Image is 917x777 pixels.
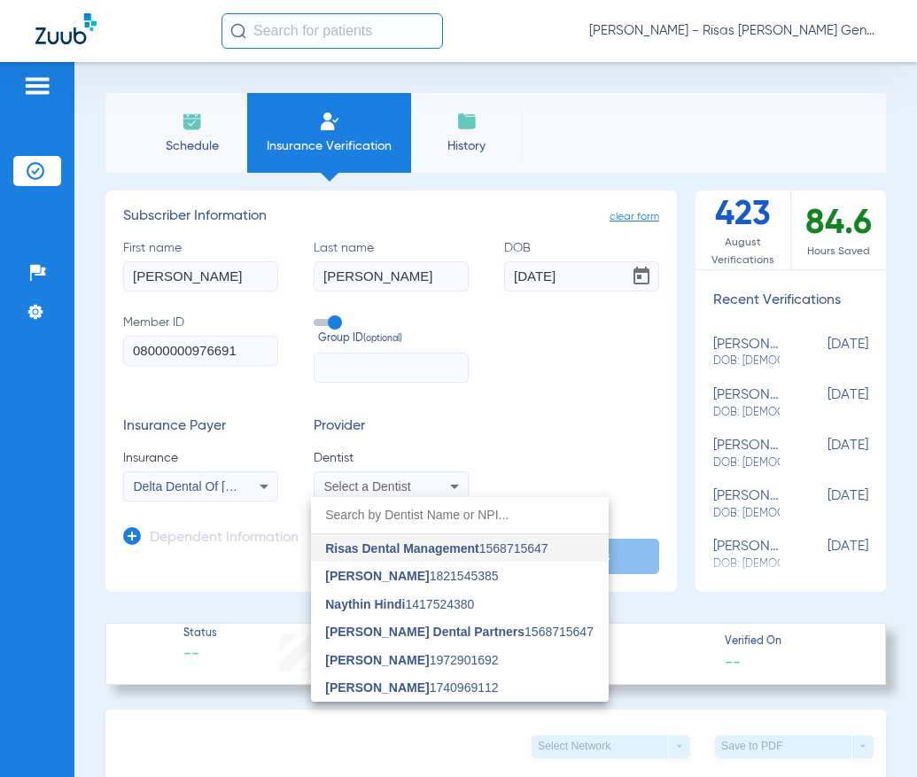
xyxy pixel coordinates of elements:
[828,692,917,777] iframe: Chat Widget
[325,570,498,582] span: 1821545385
[325,569,429,583] span: [PERSON_NAME]
[325,597,405,611] span: Naythin Hindi
[325,625,594,638] span: 1568715647
[325,625,525,639] span: [PERSON_NAME] Dental Partners
[325,598,474,610] span: 1417524380
[325,680,429,695] span: [PERSON_NAME]
[325,653,429,667] span: [PERSON_NAME]
[311,497,609,533] input: dropdown search
[325,541,479,556] span: Risas Dental Management
[325,654,498,666] span: 1972901692
[325,542,548,555] span: 1568715647
[325,681,498,694] span: 1740969112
